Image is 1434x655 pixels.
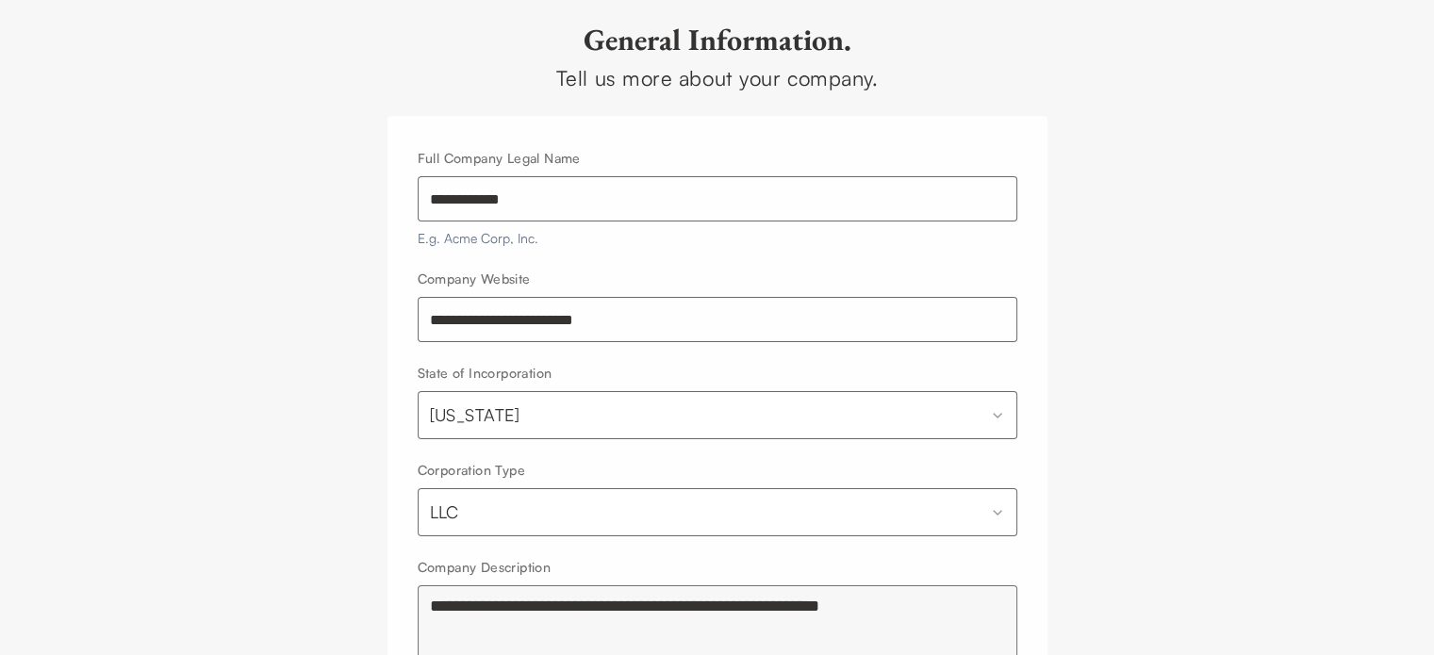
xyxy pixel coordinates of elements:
label: Corporation Type [418,462,525,478]
button: Corporation Type [418,488,1017,536]
label: Company Description [418,559,552,575]
p: E.g. Acme Corp, Inc. [418,229,1017,248]
label: Company Website [418,270,531,287]
label: State of Incorporation [418,365,552,381]
button: State of Incorporation [418,391,1017,439]
h2: General Information. [387,21,1047,58]
div: Tell us more about your company. [387,62,1047,93]
label: Full Company Legal Name [418,150,581,166]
